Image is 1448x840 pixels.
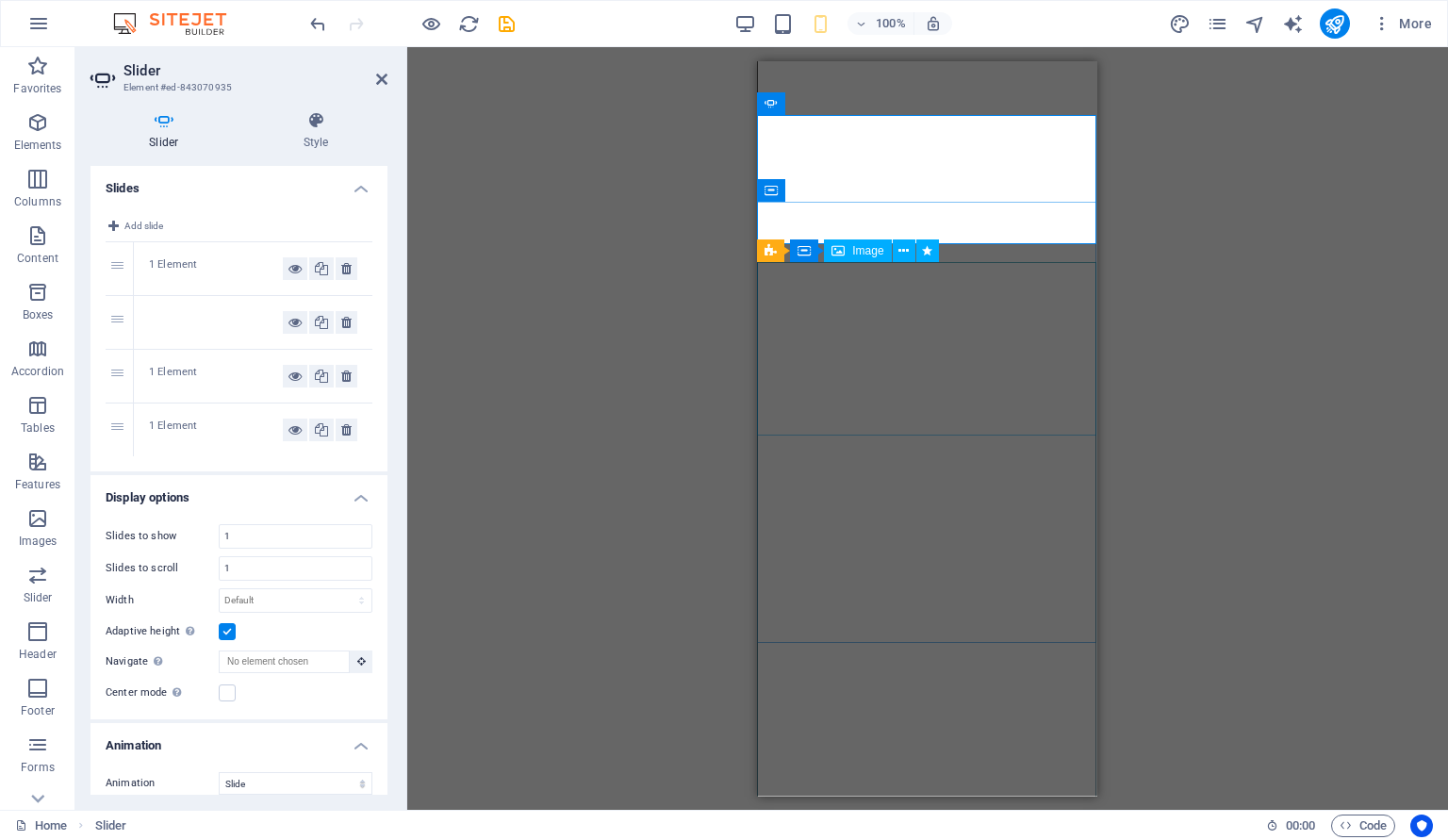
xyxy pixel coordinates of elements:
[149,257,283,280] div: 1 Element
[95,815,127,837] span: Click to select. Double-click to edit
[106,620,219,643] label: Adaptive height
[847,12,914,35] button: 100%
[15,815,67,837] a: Click to cancel selection. Double-click to open Pages
[23,307,54,322] p: Boxes
[1286,815,1315,837] span: 00 00
[1324,13,1345,35] i: Publish
[1331,815,1395,837] button: Code
[13,81,61,96] p: Favorites
[21,420,55,436] p: Tables
[1299,818,1302,832] span: :
[90,475,387,509] h4: Display options
[108,12,250,35] img: Editor Logo
[106,772,219,795] label: Animation
[123,62,387,79] h2: Slider
[1207,13,1228,35] i: Pages (Ctrl+Alt+S)
[14,194,61,209] p: Columns
[306,12,329,35] button: undo
[17,251,58,266] p: Content
[1266,815,1316,837] h6: Session time
[14,138,62,153] p: Elements
[149,365,283,387] div: 1 Element
[19,647,57,662] p: Header
[1244,13,1266,35] i: Navigator
[21,760,55,775] p: Forms
[457,12,480,35] button: reload
[1282,12,1305,35] button: text_generator
[1282,13,1304,35] i: AI Writer
[19,534,58,549] p: Images
[24,590,53,605] p: Slider
[420,12,442,35] button: Click here to leave preview mode and continue editing
[90,111,245,151] h4: Slider
[149,419,283,441] div: 1 Element
[495,12,518,35] button: save
[106,595,219,605] label: Width
[1244,12,1267,35] button: navigator
[1410,815,1433,837] button: Usercentrics
[1365,8,1440,39] button: More
[124,215,163,238] span: Add slide
[496,13,518,35] i: Save (Ctrl+S)
[876,12,906,35] h6: 100%
[925,15,942,32] i: On resize automatically adjust zoom level to fit chosen device.
[21,703,55,718] p: Footer
[1207,12,1229,35] button: pages
[1169,12,1192,35] button: design
[219,651,350,673] input: No element chosen
[95,815,127,837] nav: breadcrumb
[1320,8,1350,39] button: publish
[90,166,387,200] h4: Slides
[307,13,329,35] i: Undo: Change adaptive height (Ctrl+Z)
[1169,13,1191,35] i: Design (Ctrl+Alt+Y)
[11,364,64,379] p: Accordion
[1373,14,1432,33] span: More
[1340,815,1387,837] span: Code
[106,563,219,573] label: Slides to scroll
[852,245,883,256] span: Image
[106,682,219,704] label: Center mode
[245,111,387,151] h4: Style
[106,215,166,238] button: Add slide
[90,723,387,757] h4: Animation
[15,477,60,492] p: Features
[123,79,350,96] h3: Element #ed-843070935
[458,13,480,35] i: Reload page
[106,531,219,541] label: Slides to show
[106,651,219,673] label: Navigate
